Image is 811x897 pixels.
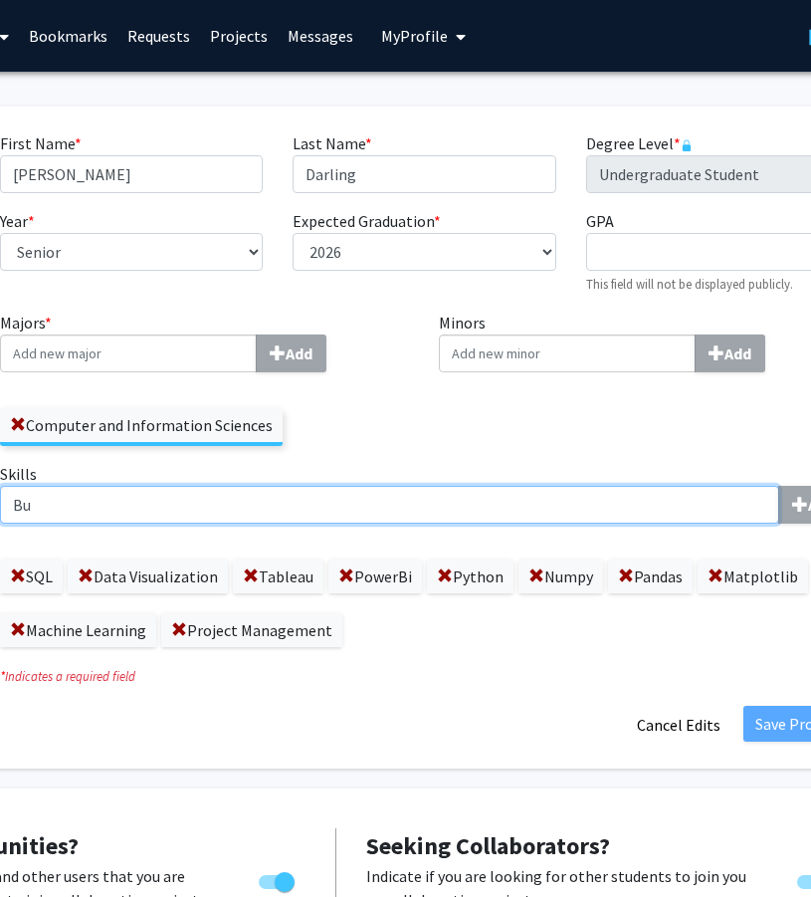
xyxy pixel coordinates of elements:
button: Majors* [256,335,326,372]
button: Minors [695,335,765,372]
a: Messages [278,1,363,71]
iframe: Chat [15,807,85,882]
button: Cancel Edits [624,706,733,744]
label: Python [427,560,513,593]
b: Add [724,343,751,363]
label: Last Name [293,131,372,155]
label: Pandas [608,560,693,593]
span: My Profile [381,26,448,46]
label: Degree Level [586,131,693,155]
a: Projects [200,1,278,71]
a: Requests [117,1,200,71]
label: Data Visualization [68,560,228,593]
span: Seeking Collaborators? [366,830,610,861]
input: MinorsAdd [439,335,696,372]
label: Tableau [233,560,323,593]
a: Bookmarks [19,1,117,71]
label: PowerBi [328,560,422,593]
label: Numpy [518,560,603,593]
label: GPA [586,209,614,233]
div: Toggle [251,864,305,894]
label: Project Management [161,613,342,647]
b: Add [286,343,312,363]
small: This field will not be displayed publicly. [586,276,793,292]
svg: This information is provided and automatically updated by Spelman College and is not editable on ... [681,139,693,151]
label: Matplotlib [698,560,808,593]
label: Expected Graduation [293,209,441,233]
